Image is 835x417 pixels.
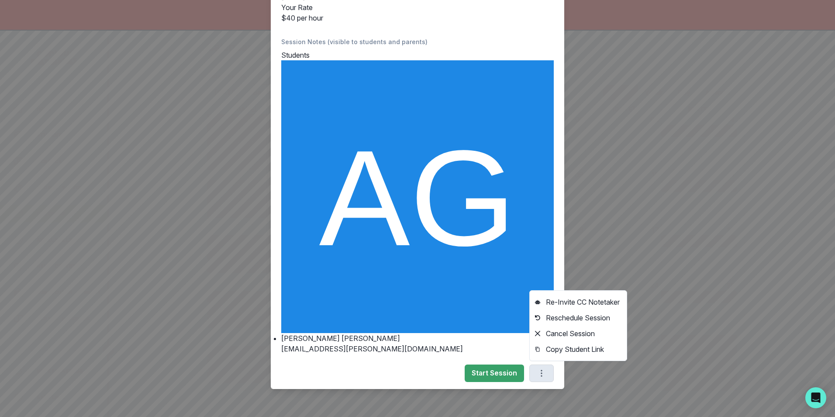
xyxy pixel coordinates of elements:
dt: Your Rate [281,2,554,13]
div: Open Intercom Messenger [805,387,826,408]
p: [PERSON_NAME] [PERSON_NAME] [281,333,554,344]
h2: Students [281,50,554,60]
dd: $40 per hour [281,13,554,23]
p: [EMAIL_ADDRESS][PERSON_NAME][DOMAIN_NAME] [281,344,554,354]
button: Start Session [465,365,524,382]
p: Session Notes (visible to students and parents) [281,37,554,46]
button: Options [529,365,554,382]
